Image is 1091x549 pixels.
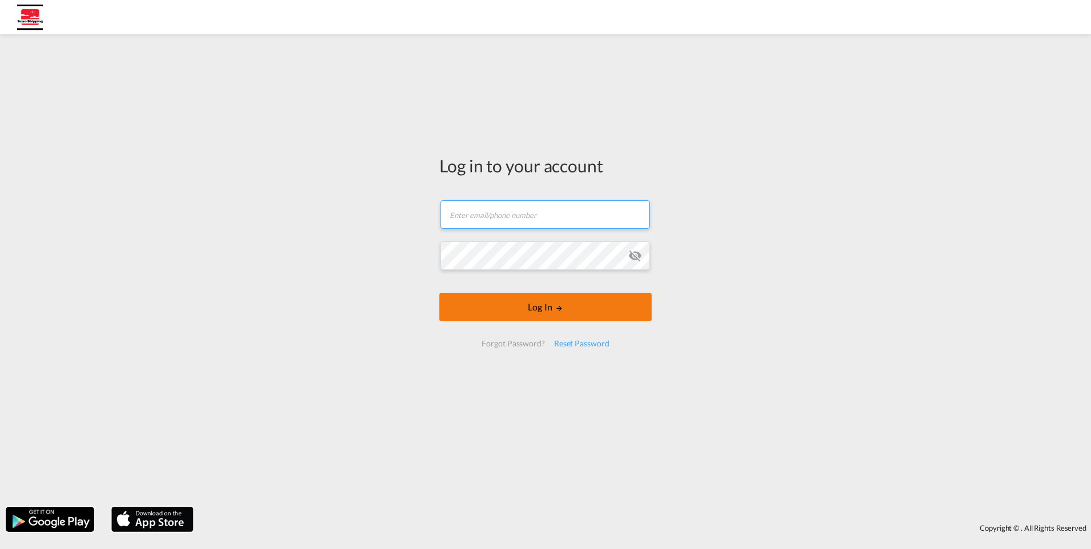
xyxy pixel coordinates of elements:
img: apple.png [110,506,195,533]
md-icon: icon-eye-off [628,249,642,263]
div: Log in to your account [439,154,652,177]
div: Forgot Password? [477,333,549,354]
img: 14889e00a94e11eea43deb41f6cedd1b.jpg [17,5,43,30]
button: LOGIN [439,293,652,321]
img: google.png [5,506,95,533]
div: Reset Password [549,333,614,354]
div: Copyright © . All Rights Reserved [199,518,1091,538]
input: Enter email/phone number [441,200,650,229]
